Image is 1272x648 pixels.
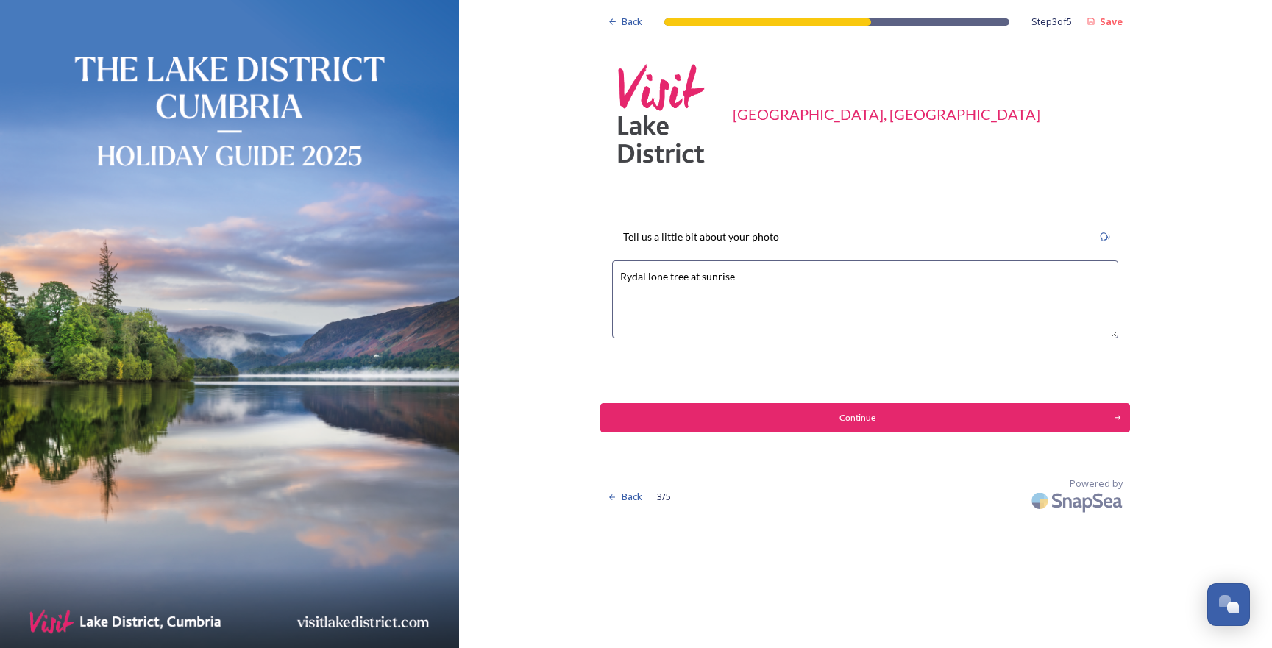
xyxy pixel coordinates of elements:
span: Step 3 of 5 [1031,15,1072,29]
span: Back [622,490,642,504]
span: 3 / 5 [657,490,671,504]
button: Open Chat [1207,583,1250,626]
img: SnapSea Logo [1027,483,1130,518]
img: Square-VLD-Logo-Pink-Grey.png [608,59,718,169]
div: Tell us a little bit about your photo [612,221,790,253]
div: [GEOGRAPHIC_DATA], [GEOGRAPHIC_DATA] [733,103,1040,125]
textarea: Rydal lone tree at sunrise [612,260,1118,338]
span: Powered by [1070,477,1123,491]
button: Continue [600,403,1130,432]
div: Continue [608,411,1106,424]
strong: Save [1100,15,1123,28]
span: Back [622,15,642,29]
